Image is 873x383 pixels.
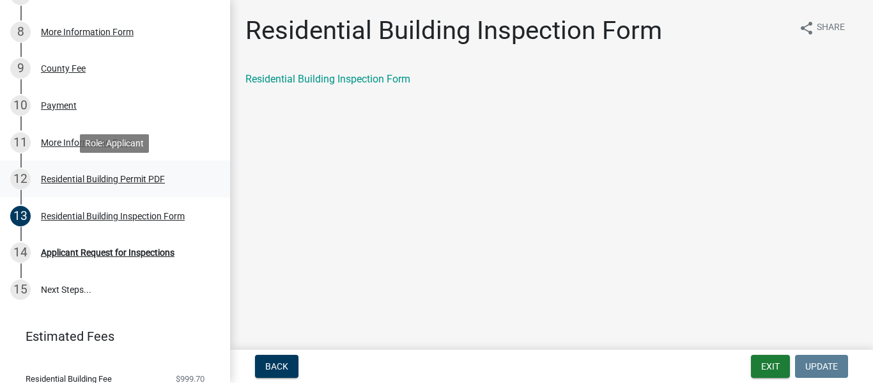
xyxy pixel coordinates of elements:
[80,134,149,153] div: Role: Applicant
[41,64,86,73] div: County Fee
[26,375,112,383] span: Residential Building Fee
[255,355,298,378] button: Back
[817,20,845,36] span: Share
[245,73,410,85] a: Residential Building Inspection Form
[10,169,31,189] div: 12
[41,212,185,221] div: Residential Building Inspection Form
[265,361,288,371] span: Back
[10,22,31,42] div: 8
[41,138,134,147] div: More Information Form
[789,15,855,40] button: shareShare
[41,175,165,184] div: Residential Building Permit PDF
[41,101,77,110] div: Payment
[41,27,134,36] div: More Information Form
[799,20,814,36] i: share
[805,361,838,371] span: Update
[751,355,790,378] button: Exit
[10,95,31,116] div: 10
[10,242,31,263] div: 14
[10,279,31,300] div: 15
[795,355,848,378] button: Update
[10,206,31,226] div: 13
[41,248,174,257] div: Applicant Request for Inspections
[10,132,31,153] div: 11
[245,15,662,46] h1: Residential Building Inspection Form
[10,324,210,349] a: Estimated Fees
[10,58,31,79] div: 9
[176,375,205,383] span: $999.70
